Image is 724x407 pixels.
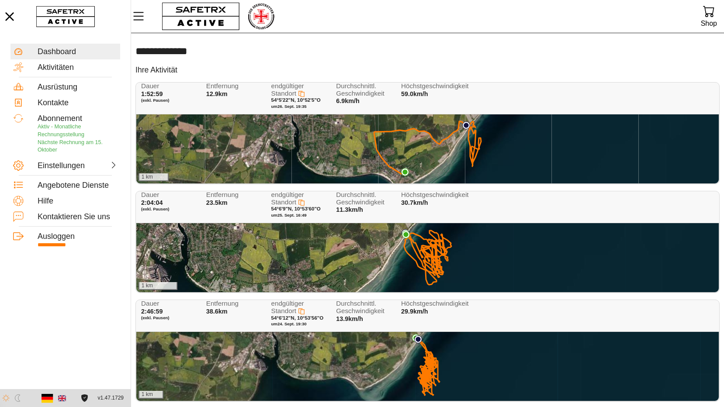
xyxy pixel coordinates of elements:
[336,97,360,104] span: 6.9km/h
[38,197,118,206] div: Hilfe
[141,308,163,315] span: 2:46:59
[206,199,228,206] span: 23.5km
[271,97,321,103] span: 54°5'22"N, 10°52'5"O
[38,139,103,153] span: Nächste Rechnung am 15. Oktober
[401,168,409,176] img: PathEnd.svg
[336,191,392,206] span: Durchschnittl. Geschwindigkeit
[401,199,428,206] span: 30.7km/h
[141,191,197,199] span: Dauer
[13,62,24,72] img: Activities.svg
[402,231,410,238] img: PathEnd.svg
[336,315,363,322] span: 13.9km/h
[38,212,118,222] div: Kontaktieren Sie uns
[412,334,420,342] img: PathEnd.svg
[38,181,118,190] div: Angebotene Dienste
[13,196,24,206] img: Help.svg
[131,7,153,25] button: MenÜ
[701,17,717,29] div: Shop
[55,391,69,406] button: Englishc
[40,391,55,406] button: Deutsch
[141,83,197,90] span: Dauer
[58,394,66,402] img: en.svg
[271,104,307,109] span: um 26. Sept. 19:35
[414,335,422,343] img: PathStart.svg
[401,191,457,199] span: Höchstgeschwindigkeit
[38,124,84,138] span: Aktiv - Monatliche Rechnungsstellung
[13,211,24,222] img: ContactUs.svg
[13,113,24,124] img: Subscription.svg
[93,391,129,405] button: v1.47.1729
[13,82,24,92] img: Equipment.svg
[38,98,118,108] div: Kontakte
[401,90,428,97] span: 59.0km/h
[14,394,21,402] img: ModeDark.svg
[271,191,304,206] span: endgültiger Standort
[139,173,169,181] div: 1 km
[271,321,307,326] span: um 24. Sept. 19:30
[139,391,163,399] div: 1 km
[336,206,363,213] span: 11.3km/h
[141,199,163,206] span: 2:04:04
[139,282,177,290] div: 1 km
[336,300,392,314] span: Durchschnittl. Geschwindigkeit
[206,300,262,307] span: Entfernung
[38,63,118,72] div: Aktivitäten
[206,191,262,199] span: Entfernung
[401,308,428,315] span: 29.9km/h
[79,394,90,402] a: Lizenzvereinbarung
[141,207,197,212] span: (exkl. Pausen)
[462,121,470,129] img: PathStart.svg
[135,65,177,75] h5: Ihre Aktivität
[402,229,409,237] img: PathStart.svg
[2,394,10,402] img: ModeLight.svg
[38,161,76,171] div: Einstellungen
[141,300,197,307] span: Dauer
[38,114,118,124] div: Abonnement
[401,300,457,307] span: Höchstgeschwindigkeit
[247,2,275,31] img: RescueLogo.png
[271,82,304,97] span: endgültiger Standort
[38,232,118,241] div: Ausloggen
[141,90,163,97] span: 1:52:59
[141,98,197,103] span: (exkl. Pausen)
[38,47,118,57] div: Dashboard
[206,90,228,97] span: 12.9km
[42,392,53,404] img: de.svg
[141,315,197,321] span: (exkl. Pausen)
[271,300,304,314] span: endgültiger Standort
[271,315,324,321] span: 54°6'12"N, 10°53'56"O
[336,83,392,97] span: Durchschnittl. Geschwindigkeit
[271,213,307,217] span: um 25. Sept. 16:49
[401,83,457,90] span: Höchstgeschwindigkeit
[206,308,228,315] span: 38.6km
[38,83,118,92] div: Ausrüstung
[271,206,321,211] span: 54°6'9"N, 10°53'60"O
[206,83,262,90] span: Entfernung
[98,393,124,403] span: v1.47.1729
